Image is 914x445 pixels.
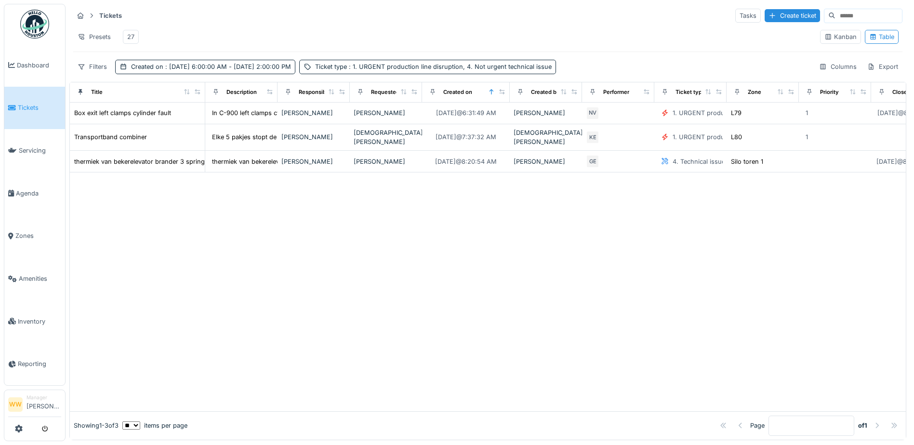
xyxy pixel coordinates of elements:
[765,9,820,22] div: Create ticket
[299,88,331,96] div: Responsible
[673,108,783,118] div: 1. URGENT production line disruption
[735,9,761,23] div: Tasks
[8,397,23,412] li: WW
[73,30,115,44] div: Presets
[8,394,61,417] a: WW Manager[PERSON_NAME]
[514,157,578,166] div: [PERSON_NAME]
[436,108,496,118] div: [DATE] @ 6:31:49 AM
[806,132,808,142] div: 1
[586,155,599,168] div: GE
[371,88,408,96] div: Requested by
[212,108,351,118] div: In C-900 left clamps cylinder have a fault I ca...
[212,132,356,142] div: Elke 5 pakjes stopt de transport band bij de pu...
[858,421,867,430] strong: of 1
[18,359,61,368] span: Reporting
[4,44,65,87] a: Dashboard
[531,88,560,96] div: Created by
[281,132,346,142] div: [PERSON_NAME]
[19,146,61,155] span: Servicing
[18,103,61,112] span: Tickets
[131,62,291,71] div: Created on
[4,129,65,172] a: Servicing
[4,257,65,300] a: Amenities
[4,87,65,130] a: Tickets
[281,108,346,118] div: [PERSON_NAME]
[16,189,61,198] span: Agenda
[226,88,257,96] div: Description
[748,88,761,96] div: Zone
[815,60,861,74] div: Columns
[127,32,134,41] div: 27
[347,63,552,70] span: : 1. URGENT production line disruption, 4. Not urgent technical issue
[869,32,894,41] div: Table
[731,132,742,142] div: L80
[15,231,61,240] span: Zones
[586,106,599,120] div: NV
[863,60,902,74] div: Export
[514,108,578,118] div: [PERSON_NAME]
[26,394,61,401] div: Manager
[95,11,126,20] strong: Tickets
[603,88,629,96] div: Performer
[820,88,839,96] div: Priority
[122,421,187,430] div: items per page
[19,274,61,283] span: Amenities
[315,62,552,71] div: Ticket type
[435,157,497,166] div: [DATE] @ 8:20:54 AM
[73,60,111,74] div: Filters
[750,421,765,430] div: Page
[4,300,65,343] a: Inventory
[436,132,496,142] div: [DATE] @ 7:37:32 AM
[4,172,65,215] a: Agenda
[4,343,65,386] a: Reporting
[824,32,857,41] div: Kanban
[806,108,808,118] div: 1
[4,215,65,258] a: Zones
[354,157,418,166] div: [PERSON_NAME]
[354,108,418,118] div: [PERSON_NAME]
[74,157,207,166] div: thermiek van bekerelevator brander 3 springt
[74,421,119,430] div: Showing 1 - 3 of 3
[586,131,599,144] div: KE
[673,132,783,142] div: 1. URGENT production line disruption
[731,157,763,166] div: Silo toren 1
[676,88,705,96] div: Ticket type
[354,128,418,146] div: [DEMOGRAPHIC_DATA][PERSON_NAME]
[74,108,171,118] div: Box exit left clamps cylinder fault
[163,63,291,70] span: : [DATE] 6:00:00 AM - [DATE] 2:00:00 PM
[17,61,61,70] span: Dashboard
[18,317,61,326] span: Inventory
[26,394,61,415] li: [PERSON_NAME]
[443,88,472,96] div: Created on
[281,157,346,166] div: [PERSON_NAME]
[514,128,578,146] div: [DEMOGRAPHIC_DATA][PERSON_NAME]
[20,10,49,39] img: Badge_color-CXgf-gQk.svg
[673,157,725,166] div: 4. Technical issue
[731,108,742,118] div: L79
[212,157,344,166] div: thermiek van bekerelevator brander 3 springt
[74,132,147,142] div: Transportband combiner
[91,88,103,96] div: Title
